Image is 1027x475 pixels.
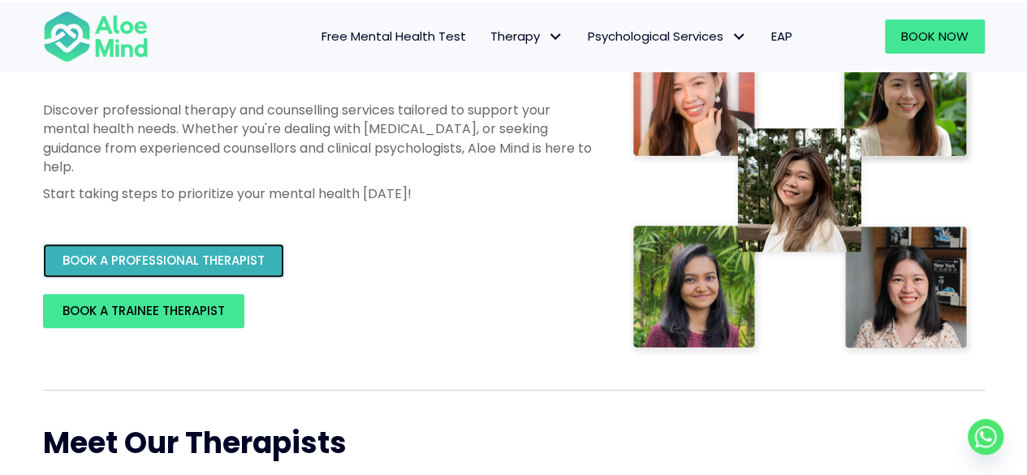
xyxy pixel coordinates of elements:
[43,184,595,203] p: Start taking steps to prioritize your mental health [DATE]!
[43,10,149,63] img: Aloe mind Logo
[759,19,805,54] a: EAP
[588,28,747,45] span: Psychological Services
[63,252,265,269] span: BOOK A PROFESSIONAL THERAPIST
[321,28,466,45] span: Free Mental Health Test
[727,24,751,48] span: Psychological Services: submenu
[43,422,347,464] span: Meet Our Therapists
[628,28,975,357] img: Therapist collage
[63,302,225,319] span: BOOK A TRAINEE THERAPIST
[490,28,563,45] span: Therapy
[771,28,792,45] span: EAP
[576,19,759,54] a: Psychological ServicesPsychological Services: submenu
[968,419,1003,455] a: Whatsapp
[478,19,576,54] a: TherapyTherapy: submenu
[544,24,567,48] span: Therapy: submenu
[901,28,969,45] span: Book Now
[43,244,284,278] a: BOOK A PROFESSIONAL THERAPIST
[170,19,805,54] nav: Menu
[43,294,244,328] a: BOOK A TRAINEE THERAPIST
[309,19,478,54] a: Free Mental Health Test
[885,19,985,54] a: Book Now
[43,101,595,176] p: Discover professional therapy and counselling services tailored to support your mental health nee...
